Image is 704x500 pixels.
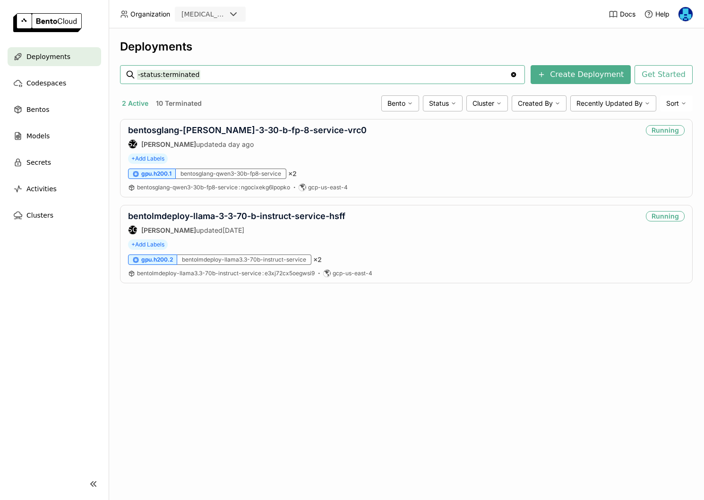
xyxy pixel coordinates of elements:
span: Codespaces [26,77,66,89]
div: updated [128,225,345,235]
a: bentosglang-qwen3-30b-fp8-service:ngocixekg6lpopko [137,184,290,191]
div: bentolmdeploy-llama3.3-70b-instruct-service [177,254,311,265]
div: updated [128,139,367,149]
strong: [PERSON_NAME] [141,226,196,234]
span: Organization [130,10,170,18]
span: Activities [26,183,57,195]
button: 2 Active [120,97,150,110]
span: Deployments [26,51,70,62]
span: Status [429,99,449,108]
span: Created By [518,99,553,108]
svg: Clear value [510,71,517,78]
span: Sort [666,99,679,108]
span: Bento [387,99,405,108]
div: Cluster [466,95,508,111]
div: SZ [129,140,137,148]
a: Activities [8,179,101,198]
div: SG [129,226,137,234]
span: gpu.h200.2 [141,256,173,263]
a: bentolmdeploy-llama-3-3-70-b-instruct-service-hsff [128,211,345,221]
input: Search [137,67,510,82]
div: Recently Updated By [570,95,656,111]
span: bentosglang-qwen3-30b-fp8-service ngocixekg6lpopko [137,184,290,191]
a: Codespaces [8,74,101,93]
span: +Add Labels [128,239,168,250]
a: Models [8,127,101,145]
a: bentosglang-[PERSON_NAME]-3-30-b-fp-8-service-vrc0 [128,125,367,135]
span: Secrets [26,157,51,168]
button: 10 Terminated [154,97,204,110]
img: logo [13,13,82,32]
a: Docs [609,9,635,19]
a: bentolmdeploy-llama3.3-70b-instruct-service:e3xj72cx5oegwsi9 [137,270,315,277]
span: × 2 [313,255,322,264]
div: Sort [660,95,693,111]
span: Docs [620,10,635,18]
div: Status [423,95,463,111]
div: [MEDICAL_DATA] [181,9,226,19]
button: Create Deployment [531,65,631,84]
span: +Add Labels [128,153,168,164]
span: bentolmdeploy-llama3.3-70b-instruct-service e3xj72cx5oegwsi9 [137,270,315,277]
div: bentosglang-qwen3-30b-fp8-service [176,169,286,179]
input: Selected revia. [227,10,228,19]
span: Cluster [472,99,494,108]
span: a day ago [223,140,254,148]
div: Running [646,211,685,221]
div: Shenyang Zhao [128,139,137,149]
span: Models [26,130,50,142]
span: gcp-us-east-4 [308,184,348,191]
span: Recently Updated By [576,99,643,108]
span: [DATE] [223,226,244,234]
div: Steve Guo [128,225,137,235]
div: Bento [381,95,419,111]
div: Running [646,125,685,136]
span: Clusters [26,210,53,221]
span: : [239,184,240,191]
span: Help [655,10,670,18]
a: Secrets [8,153,101,172]
div: Help [644,9,670,19]
a: Clusters [8,206,101,225]
span: : [262,270,264,277]
div: Deployments [120,40,693,54]
a: Bentos [8,100,101,119]
span: Bentos [26,104,49,115]
span: gcp-us-east-4 [333,270,372,277]
button: Get Started [635,65,693,84]
span: × 2 [288,169,297,178]
img: Yi Guo [678,7,693,21]
div: Created By [512,95,567,111]
a: Deployments [8,47,101,66]
span: gpu.h200.1 [141,170,172,178]
strong: [PERSON_NAME] [141,140,196,148]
